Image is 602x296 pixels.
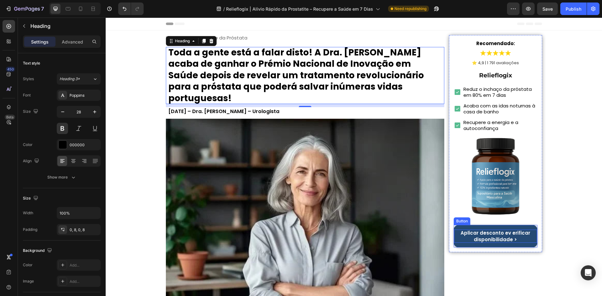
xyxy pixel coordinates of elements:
p: Aplicar desconto ev erificar disponibilidade > [348,212,431,225]
div: Add... [70,279,99,284]
button: Show more [23,172,101,183]
span: ⭐ 4,9 | 1 791 avaliações [366,42,413,48]
button: Heading 3* [57,73,101,85]
span: Need republishing [394,6,426,12]
button: 7 [3,3,47,15]
div: Styles [23,76,34,82]
img: gempages_578032762192134844-00e252df-3095-40a9-9635-850fedb5c97f.png [348,118,431,201]
div: 0, 8, 0, 8 [70,227,99,233]
div: Align [23,157,40,165]
div: Button [349,201,363,206]
span: Relieflogix | Alívio Rápido da Prostatite – Recupere a Saúde em 7 Dias [226,6,373,12]
span: / [223,6,225,12]
img: gempages_578032762192134844-b767a10e-dd25-4eb7-921a-f46891849b88.webp [374,32,405,39]
div: Beta [5,115,15,120]
div: Background [23,247,53,255]
h2: Acaba com as idas noturnas à casa de banho [357,85,431,98]
input: Auto [57,207,100,219]
div: Text style [23,60,40,66]
div: Show more [47,174,77,180]
h2: Reduz o inchaço da próstata em 80% em 7 dias [357,68,431,81]
div: Add... [70,262,99,268]
div: Color [23,142,33,148]
div: Size [23,194,40,203]
button: Publish [560,3,587,15]
p: Heading [30,22,98,30]
span: Heading 3* [60,76,80,82]
div: Open Intercom Messenger [581,265,596,280]
span: Save [542,6,553,12]
div: Color [23,262,33,268]
p: Settings [31,39,49,45]
a: Aplicar desconto ev erificar disponibilidade > [348,207,431,230]
div: Size [23,107,40,116]
div: Font [23,92,31,98]
div: 000000 [70,142,99,148]
div: Padding [23,227,37,232]
iframe: Design area [106,18,602,296]
p: Advanced [62,39,83,45]
div: 450 [6,67,15,72]
h2: Recupere a energia e a autoconfiança [357,101,431,115]
strong: Relieflogix [373,54,406,61]
div: Width [23,210,33,216]
button: Save [537,3,558,15]
img: gempages_578032762192134844-63b34a74-cf4a-402b-94c0-335284219a59.webp [60,101,339,287]
div: Publish [566,6,581,12]
p: 7 [41,5,44,13]
div: Poppins [70,93,99,98]
h2: Recomendado: [348,22,431,30]
div: Image [23,278,34,284]
div: Undo/Redo [118,3,144,15]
